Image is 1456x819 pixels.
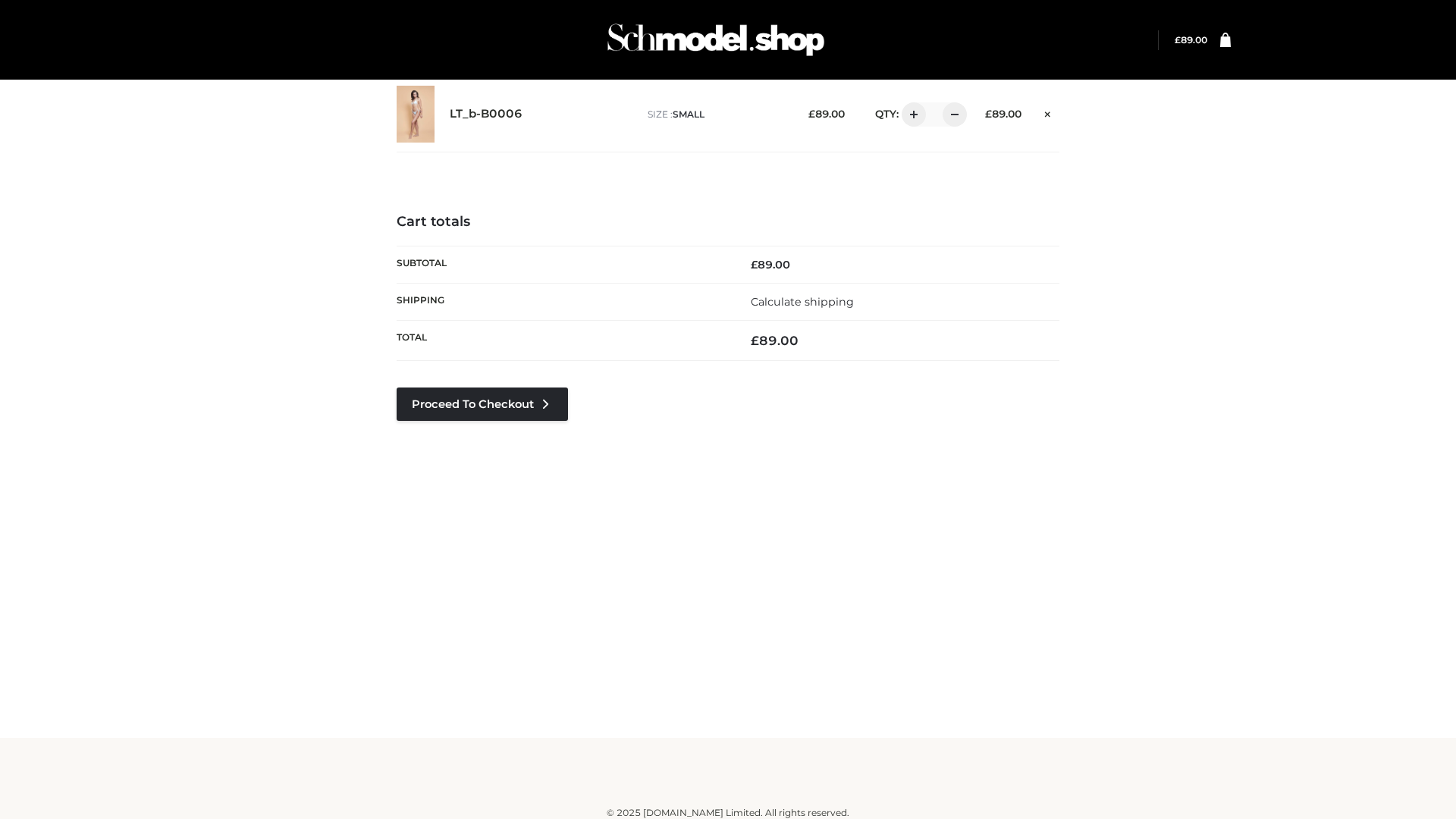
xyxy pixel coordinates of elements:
h4: Cart totals [397,214,1059,231]
p: size : [648,108,785,121]
bdi: 89.00 [1175,34,1207,45]
span: £ [751,333,759,348]
a: £89.00 [1175,34,1207,45]
a: Proceed to Checkout [397,388,568,421]
span: £ [808,108,815,120]
bdi: 89.00 [751,333,799,348]
bdi: 89.00 [985,108,1021,120]
a: Calculate shipping [751,295,854,309]
span: £ [751,258,758,271]
th: Subtotal [397,246,728,283]
th: Total [397,321,728,361]
th: Shipping [397,283,728,320]
a: Remove this item [1037,102,1059,122]
img: Schmodel Admin 964 [602,10,830,70]
div: QTY: [860,102,962,127]
span: SMALL [673,108,704,120]
span: £ [985,108,992,120]
span: £ [1175,34,1181,45]
bdi: 89.00 [808,108,845,120]
bdi: 89.00 [751,258,790,271]
a: LT_b-B0006 [450,107,522,121]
